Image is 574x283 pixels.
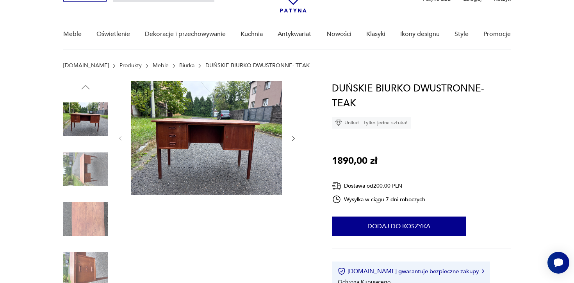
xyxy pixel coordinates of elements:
a: Style [455,19,469,49]
button: [DOMAIN_NAME] gwarantuje bezpieczne zakupy [338,267,484,275]
img: Ikona diamentu [335,119,342,126]
img: Zdjęcie produktu DUŃSKIE BIURKO DWUSTRONNE- TEAK [63,97,108,141]
img: Ikona dostawy [332,181,341,191]
img: Ikona strzałki w prawo [482,269,484,273]
a: Kuchnia [241,19,263,49]
button: Dodaj do koszyka [332,217,466,236]
a: Meble [153,63,169,69]
iframe: Smartsupp widget button [547,252,569,274]
a: Meble [63,19,82,49]
a: Biurka [179,63,194,69]
a: Oświetlenie [96,19,130,49]
div: Dostawa od 200,00 PLN [332,181,426,191]
img: Zdjęcie produktu DUŃSKIE BIURKO DWUSTRONNE- TEAK [131,81,282,195]
div: Unikat - tylko jedna sztuka! [332,117,411,129]
img: Ikona certyfikatu [338,267,346,275]
a: Nowości [326,19,351,49]
h1: DUŃSKIE BIURKO DWUSTRONNE- TEAK [332,81,511,111]
img: Zdjęcie produktu DUŃSKIE BIURKO DWUSTRONNE- TEAK [63,197,108,241]
a: Antykwariat [278,19,311,49]
a: Promocje [483,19,511,49]
a: Produkty [119,63,142,69]
a: Dekoracje i przechowywanie [145,19,226,49]
p: 1890,00 zł [332,154,377,168]
div: Wysyłka w ciągu 7 dni roboczych [332,195,426,204]
a: Ikony designu [400,19,440,49]
a: [DOMAIN_NAME] [63,63,109,69]
a: Klasyki [366,19,385,49]
img: Zdjęcie produktu DUŃSKIE BIURKO DWUSTRONNE- TEAK [63,147,108,192]
p: DUŃSKIE BIURKO DWUSTRONNE- TEAK [205,63,310,69]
